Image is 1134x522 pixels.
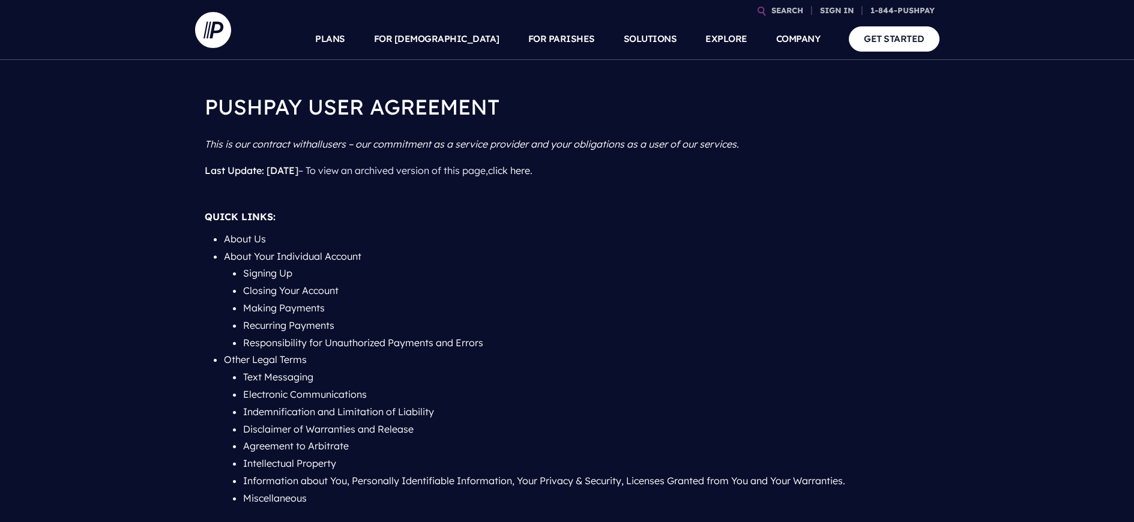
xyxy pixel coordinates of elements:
[315,18,345,60] a: PLANS
[224,353,307,365] a: Other Legal Terms
[243,337,483,349] a: Responsibility for Unauthorized Payments and Errors
[849,26,939,51] a: GET STARTED
[224,250,361,262] a: About Your Individual Account
[243,440,349,452] a: Agreement to Arbitrate
[243,284,339,296] a: Closing Your Account
[311,138,322,150] i: all
[243,457,336,469] a: Intellectual Property
[205,211,276,223] strong: QUICK LINKS:
[205,157,930,184] p: – To view an archived version of this page, .
[224,233,266,245] a: About Us
[374,18,499,60] a: FOR [DEMOGRAPHIC_DATA]
[243,406,434,418] a: Indemnification and Limitation of Liability
[243,267,292,279] a: Signing Up
[243,371,313,383] a: Text Messaging
[488,164,530,176] a: click here
[243,492,307,504] a: Miscellaneous
[776,18,821,60] a: COMPANY
[243,319,334,331] a: Recurring Payments
[205,164,298,176] span: Last Update: [DATE]
[705,18,747,60] a: EXPLORE
[243,388,367,400] a: Electronic Communications
[243,302,325,314] a: Making Payments
[624,18,677,60] a: SOLUTIONS
[243,423,414,435] a: Disclaimer of Warranties and Release
[205,138,311,150] i: This is our contract with
[205,84,930,131] h1: PUSHPAY USER AGREEMENT
[243,475,845,487] a: Information about You, Personally Identifiable Information, Your Privacy & Security, Licenses Gra...
[528,18,595,60] a: FOR PARISHES
[322,138,739,150] i: users – our commitment as a service provider and your obligations as a user of our services.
